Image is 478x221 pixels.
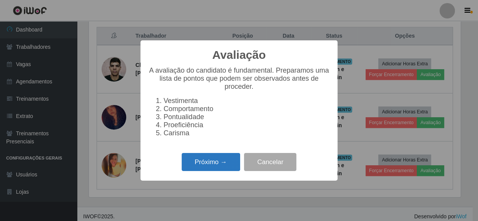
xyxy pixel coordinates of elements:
button: Cancelar [244,153,296,171]
li: Pontualidade [164,113,330,121]
h2: Avaliação [212,48,266,62]
p: A avaliação do candidato é fundamental. Preparamos uma lista de pontos que podem ser observados a... [148,66,330,91]
li: Carisma [164,129,330,137]
li: Comportamento [164,105,330,113]
li: Vestimenta [164,97,330,105]
li: Proeficiência [164,121,330,129]
button: Próximo → [182,153,240,171]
